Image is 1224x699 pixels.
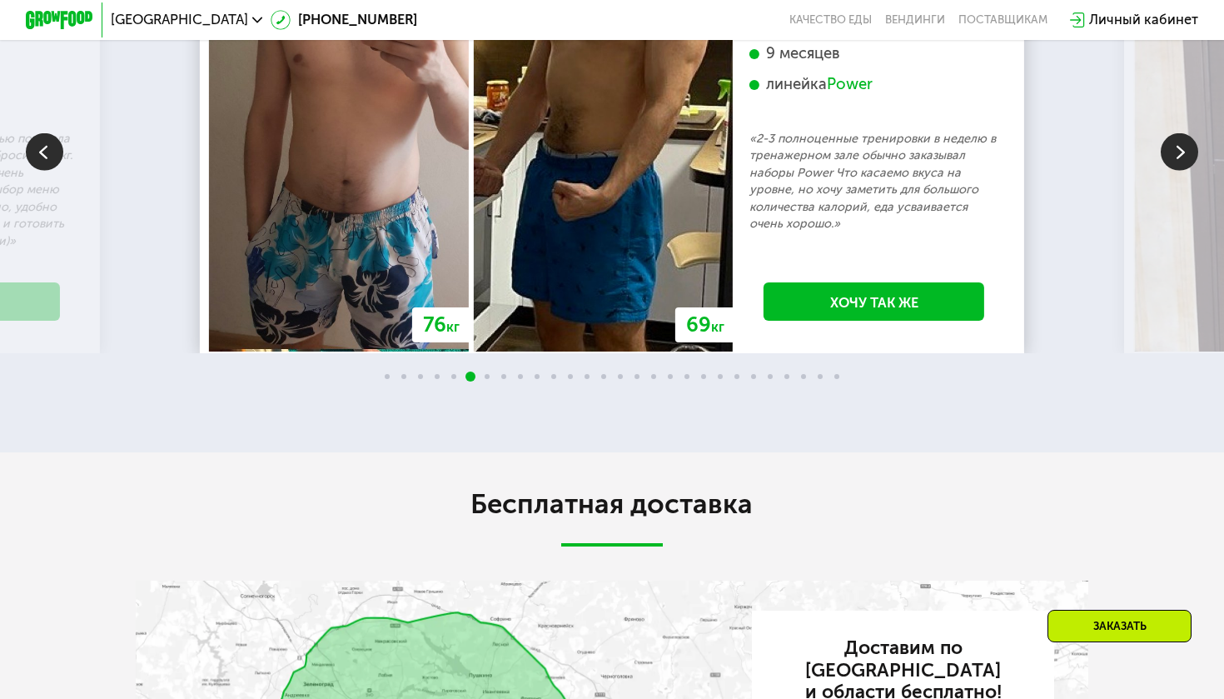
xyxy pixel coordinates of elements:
h2: Бесплатная доставка [136,487,1087,522]
div: 76 [412,307,471,343]
div: 9 месяцев [749,44,999,64]
img: Slide right [1161,132,1198,170]
span: кг [446,319,460,335]
div: Power [827,75,873,95]
a: [PHONE_NUMBER] [271,10,417,31]
div: 69 [675,307,736,343]
div: Личный кабинет [1089,10,1198,31]
div: поставщикам [958,13,1047,27]
img: Slide left [26,132,63,170]
a: Вендинги [885,13,945,27]
p: «2-3 полноценные тренировки в неделю в тренажерном зале обычно заказывал наборы Power Что касаемо... [749,131,999,233]
span: [GEOGRAPHIC_DATA] [111,13,248,27]
a: Хочу так же [764,282,984,321]
a: Качество еды [789,13,872,27]
div: Заказать [1047,610,1192,642]
span: кг [711,319,724,335]
div: линейка [749,75,999,95]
